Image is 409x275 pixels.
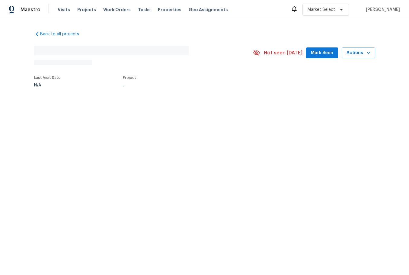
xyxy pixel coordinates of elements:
span: Projects [77,7,96,13]
span: Work Orders [103,7,131,13]
a: Back to all projects [34,31,92,37]
span: Mark Seen [311,49,333,57]
span: Market Select [308,7,335,13]
span: Maestro [21,7,40,13]
div: ... [123,83,239,87]
span: Properties [158,7,181,13]
span: [PERSON_NAME] [363,7,400,13]
span: Last Visit Date [34,76,61,79]
span: Visits [58,7,70,13]
div: N/A [34,83,61,87]
span: Geo Assignments [189,7,228,13]
span: Actions [347,49,370,57]
button: Mark Seen [306,47,338,59]
span: Not seen [DATE] [264,50,302,56]
span: Tasks [138,8,151,12]
button: Actions [342,47,375,59]
span: Project [123,76,136,79]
